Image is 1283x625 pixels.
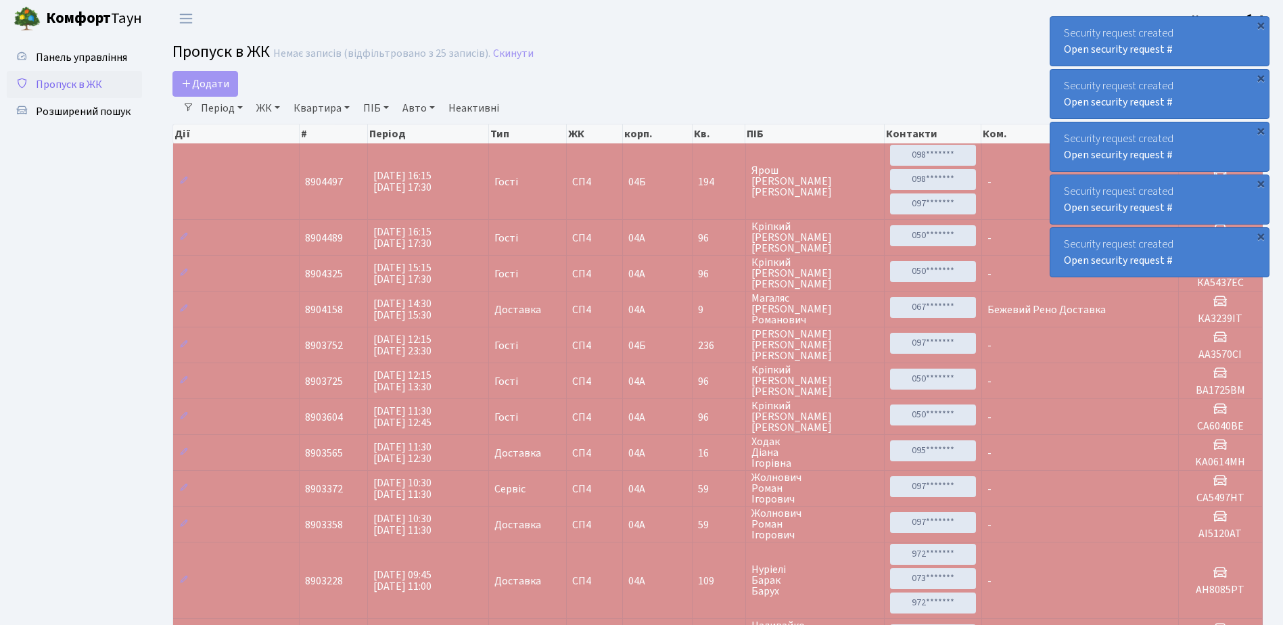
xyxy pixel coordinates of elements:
[36,104,131,119] span: Розширений пошук
[628,410,645,425] span: 04А
[494,484,526,494] span: Сервіс
[443,97,505,120] a: Неактивні
[1064,200,1173,215] a: Open security request #
[572,269,617,279] span: СП4
[628,446,645,461] span: 04А
[300,124,369,143] th: #
[494,576,541,586] span: Доставка
[1192,11,1267,26] b: Консьєрж б. 4.
[7,71,142,98] a: Пропуск в ЖК
[572,412,617,423] span: СП4
[305,517,343,532] span: 8903358
[572,448,617,459] span: СП4
[698,304,740,315] span: 9
[305,231,343,246] span: 8904489
[1254,229,1267,243] div: ×
[172,71,238,97] a: Додати
[698,177,740,187] span: 194
[173,124,300,143] th: Дії
[373,260,431,287] span: [DATE] 15:15 [DATE] 17:30
[698,376,740,387] span: 96
[305,574,343,588] span: 8903228
[572,340,617,351] span: СП4
[628,482,645,496] span: 04А
[305,175,343,189] span: 8904497
[305,302,343,317] span: 8904158
[1184,456,1257,469] h5: KA0614MH
[494,340,518,351] span: Гості
[628,374,645,389] span: 04А
[987,267,992,281] span: -
[572,233,617,244] span: СП4
[1050,228,1269,277] div: Security request created
[1184,584,1257,597] h5: AH8085PT
[987,338,992,353] span: -
[628,175,646,189] span: 04Б
[628,302,645,317] span: 04А
[1254,18,1267,32] div: ×
[373,225,431,251] span: [DATE] 16:15 [DATE] 17:30
[698,269,740,279] span: 96
[373,368,431,394] span: [DATE] 12:15 [DATE] 13:30
[169,7,203,30] button: Переключити навігацію
[7,98,142,125] a: Розширений пошук
[987,574,992,588] span: -
[14,5,41,32] img: logo.png
[172,40,270,64] span: Пропуск в ЖК
[305,338,343,353] span: 8903752
[1064,147,1173,162] a: Open security request #
[494,269,518,279] span: Гості
[1050,70,1269,118] div: Security request created
[987,374,992,389] span: -
[494,519,541,530] span: Доставка
[572,519,617,530] span: СП4
[698,448,740,459] span: 16
[987,446,992,461] span: -
[46,7,142,30] span: Таун
[751,165,879,198] span: Ярош [PERSON_NAME] [PERSON_NAME]
[305,267,343,281] span: 8904325
[572,304,617,315] span: СП4
[572,576,617,586] span: СП4
[1254,177,1267,190] div: ×
[987,302,1106,317] span: Бежевий Рено Доставка
[373,296,431,323] span: [DATE] 14:30 [DATE] 15:30
[698,233,740,244] span: 96
[46,7,111,29] b: Комфорт
[1184,277,1257,290] h5: КА5437ЕС
[1254,124,1267,137] div: ×
[751,257,879,290] span: Кріпкий [PERSON_NAME] [PERSON_NAME]
[987,231,992,246] span: -
[397,97,440,120] a: Авто
[751,436,879,469] span: Ходак Діана Ігорівна
[305,446,343,461] span: 8903565
[7,44,142,71] a: Панель управління
[368,124,488,143] th: Період
[1184,384,1257,397] h5: ВА1725ВМ
[1064,42,1173,57] a: Open security request #
[1192,11,1267,27] a: Консьєрж б. 4.
[1184,312,1257,325] h5: КА3239ІТ
[494,412,518,423] span: Гості
[305,482,343,496] span: 8903372
[698,412,740,423] span: 96
[305,374,343,389] span: 8903725
[494,376,518,387] span: Гості
[745,124,884,143] th: ПІБ
[493,47,534,60] a: Скинути
[751,329,879,361] span: [PERSON_NAME] [PERSON_NAME] [PERSON_NAME]
[251,97,285,120] a: ЖК
[373,404,431,430] span: [DATE] 11:30 [DATE] 12:45
[751,508,879,540] span: Жолнович Роман Ігорович
[693,124,746,143] th: Кв.
[572,177,617,187] span: СП4
[628,231,645,246] span: 04А
[628,267,645,281] span: 04А
[1184,420,1257,433] h5: СА6040ВЕ
[36,50,127,65] span: Панель управління
[273,47,490,60] div: Немає записів (відфільтровано з 25 записів).
[181,76,229,91] span: Додати
[494,177,518,187] span: Гості
[698,519,740,530] span: 59
[358,97,394,120] a: ПІБ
